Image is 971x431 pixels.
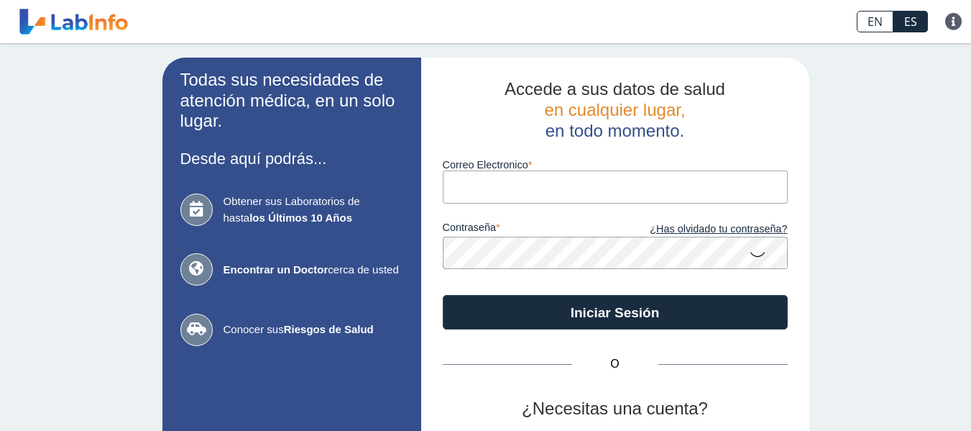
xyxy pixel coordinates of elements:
[443,295,788,330] button: Iniciar Sesión
[224,194,403,226] span: Obtener sus Laboratorios de hasta
[443,222,615,237] label: contraseña
[615,222,788,237] a: ¿Has olvidado tu contraseña?
[180,150,403,168] h3: Desde aquí podrás...
[224,322,403,338] span: Conocer sus
[857,11,893,32] a: EN
[284,323,374,335] b: Riesgos de Salud
[180,70,403,132] h2: Todas sus necesidades de atención médica, en un solo lugar.
[893,11,928,32] a: ES
[505,79,725,99] span: Accede a sus datos de salud
[546,121,684,140] span: en todo momento.
[443,159,788,171] label: Correo Electronico
[544,100,685,119] span: en cualquier lugar,
[224,263,328,276] b: Encontrar un Doctor
[224,262,403,278] span: cerca de usted
[443,399,788,419] h2: ¿Necesitas una cuenta?
[572,355,658,373] span: O
[249,212,352,224] b: los Últimos 10 Años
